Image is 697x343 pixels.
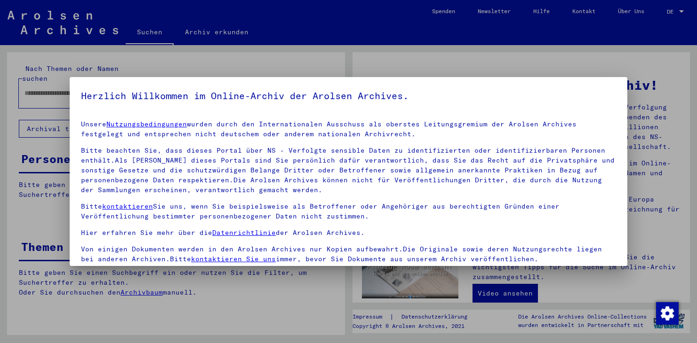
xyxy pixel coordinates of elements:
a: kontaktieren [102,202,153,210]
img: Zustimmung ändern [656,302,679,325]
p: Bitte beachten Sie, dass dieses Portal über NS - Verfolgte sensible Daten zu identifizierten oder... [81,146,616,195]
p: Hier erfahren Sie mehr über die der Arolsen Archives. [81,228,616,238]
p: Bitte Sie uns, wenn Sie beispielsweise als Betroffener oder Angehöriger aus berechtigten Gründen ... [81,202,616,221]
a: Datenrichtlinie [212,228,276,237]
a: kontaktieren Sie uns [191,255,276,263]
p: Unsere wurden durch den Internationalen Ausschuss als oberstes Leitungsgremium der Arolsen Archiv... [81,119,616,139]
h5: Herzlich Willkommen im Online-Archiv der Arolsen Archives. [81,88,616,103]
a: Nutzungsbedingungen [106,120,187,128]
p: Von einigen Dokumenten werden in den Arolsen Archives nur Kopien aufbewahrt.Die Originale sowie d... [81,244,616,264]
